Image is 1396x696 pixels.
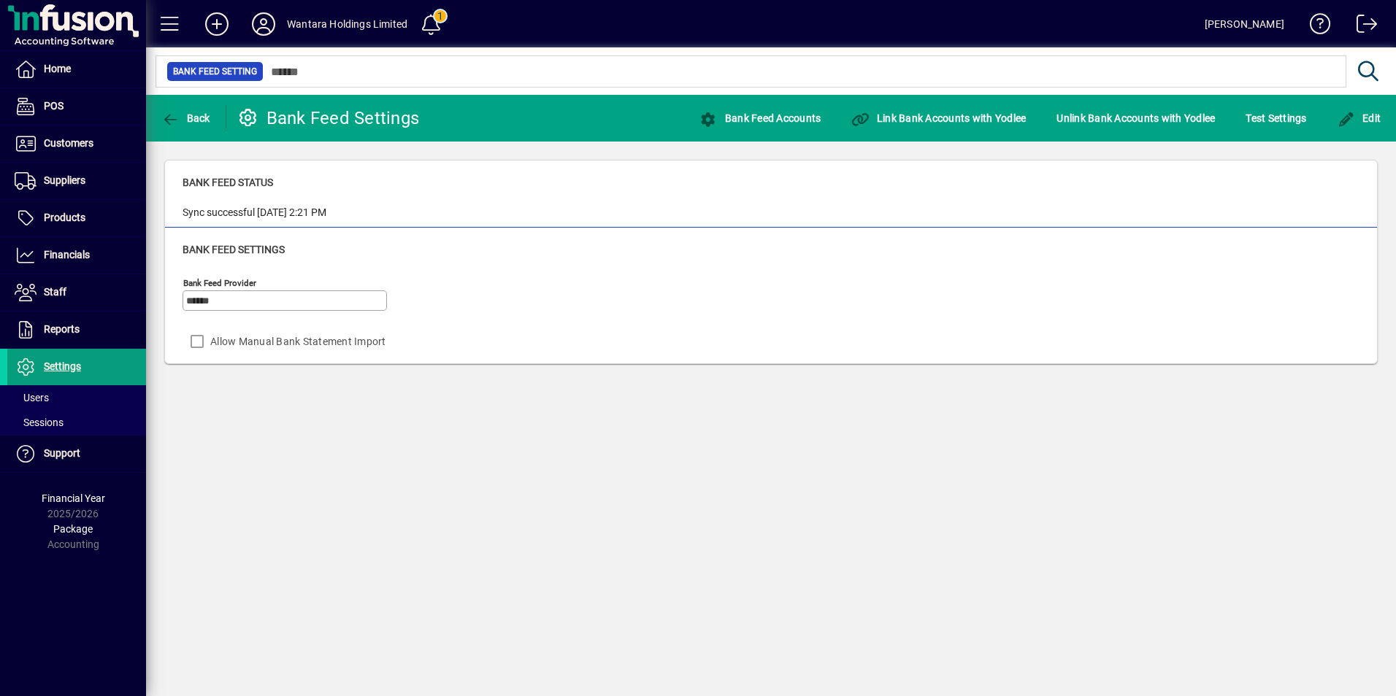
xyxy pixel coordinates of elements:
span: Bank Feed Setting [173,64,257,79]
span: Home [44,63,71,74]
button: Unlink Bank Accounts with Yodlee [1053,105,1219,131]
mat-label: Bank Feed Provider [183,278,256,288]
span: Bank Feed Settings [183,244,285,255]
span: Staff [44,286,66,298]
a: Reports [7,312,146,348]
a: Financials [7,237,146,274]
span: Support [44,447,80,459]
div: Wantara Holdings Limited [287,12,407,36]
span: Products [44,212,85,223]
a: Staff [7,274,146,311]
span: Bank Feed Status [183,177,273,188]
a: POS [7,88,146,125]
button: Add [193,11,240,37]
span: Package [53,523,93,535]
a: Support [7,436,146,472]
span: Financials [44,249,90,260]
span: Settings [44,360,81,372]
div: [PERSON_NAME] [1205,12,1284,36]
button: Back [158,105,214,131]
a: Users [7,385,146,410]
span: Link Bank Accounts with Yodlee [851,112,1026,124]
a: Knowledge Base [1299,3,1331,50]
a: Sessions [7,410,146,435]
span: Reports [44,323,80,335]
a: Suppliers [7,163,146,199]
span: Sessions [15,417,64,428]
a: Customers [7,125,146,162]
span: Unlink Bank Accounts with Yodlee [1056,107,1215,130]
button: Test Settings [1242,105,1310,131]
app-page-header-button: Back [146,105,226,131]
span: Financial Year [42,492,105,504]
button: Profile [240,11,287,37]
div: Sync successful [DATE] 2:21 PM [183,205,326,220]
div: Bank Feed Settings [237,107,420,130]
span: Customers [44,137,93,149]
span: Back [161,112,210,124]
span: Edit [1338,112,1381,124]
button: Bank Feed Accounts [696,105,824,131]
button: Link Bank Accounts with Yodlee [848,105,1029,131]
button: Edit [1334,105,1385,131]
span: Test Settings [1246,107,1306,130]
a: Products [7,200,146,236]
span: Users [15,392,49,403]
span: Bank Feed Accounts [699,112,821,124]
span: POS [44,100,64,112]
a: Logout [1346,3,1378,50]
a: Home [7,51,146,88]
span: Suppliers [44,174,85,186]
